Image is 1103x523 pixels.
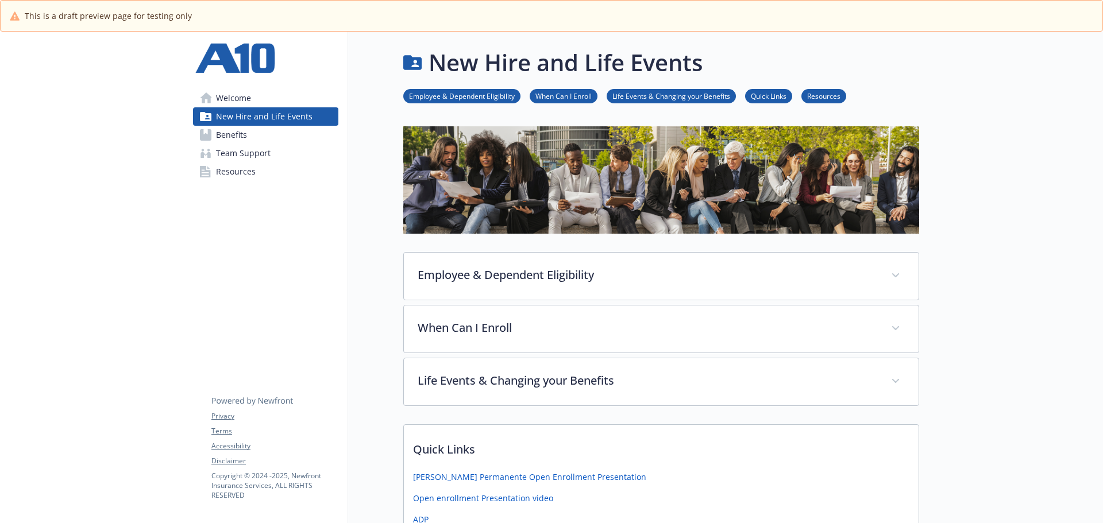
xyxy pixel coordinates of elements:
p: Quick Links [404,425,919,467]
p: Employee & Dependent Eligibility [418,266,877,284]
a: [PERSON_NAME] Permanente Open Enrollment Presentation [413,471,646,483]
div: Employee & Dependent Eligibility [404,253,919,300]
span: Welcome [216,89,251,107]
a: Quick Links [745,90,792,101]
a: Open enrollment Presentation video [413,492,553,504]
a: Resources [193,162,338,181]
span: Team Support [216,144,271,162]
a: Disclaimer [211,456,338,466]
p: Copyright © 2024 - 2025 , Newfront Insurance Services, ALL RIGHTS RESERVED [211,471,338,500]
span: New Hire and Life Events [216,107,313,126]
a: Benefits [193,126,338,144]
a: Accessibility [211,441,338,451]
span: Benefits [216,126,247,144]
img: new hire page banner [403,126,919,234]
a: Welcome [193,89,338,107]
a: New Hire and Life Events [193,107,338,126]
span: Resources [216,162,256,181]
a: Resources [801,90,846,101]
a: Privacy [211,411,338,421]
a: When Can I Enroll [530,90,597,101]
div: Life Events & Changing your Benefits [404,358,919,405]
a: Terms [211,426,338,436]
a: Team Support [193,144,338,162]
div: When Can I Enroll [404,305,919,352]
a: Life Events & Changing your Benefits [607,90,736,101]
span: This is a draft preview page for testing only [25,10,192,22]
h1: New Hire and Life Events [429,45,703,80]
p: When Can I Enroll [418,319,877,336]
a: Employee & Dependent Eligibility [403,90,520,101]
p: Life Events & Changing your Benefits [418,372,877,389]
